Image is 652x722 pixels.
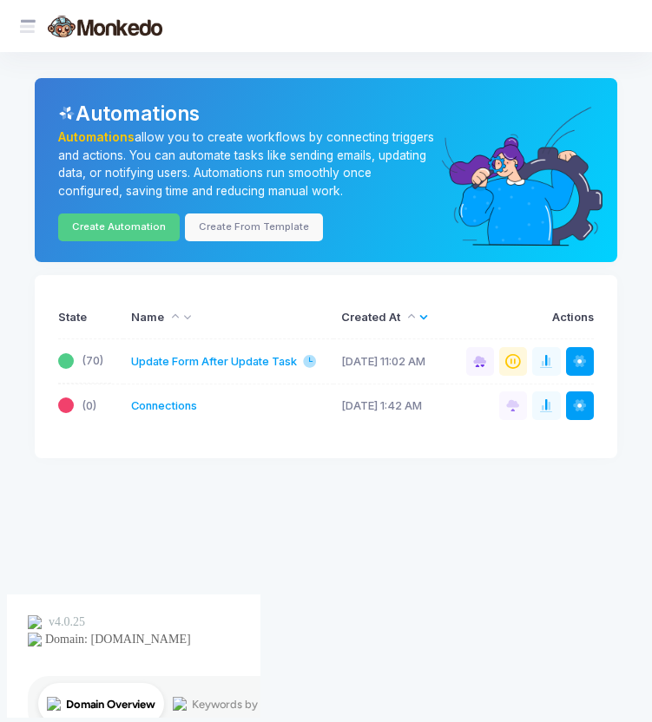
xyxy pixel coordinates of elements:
[82,352,103,369] span: (70)
[192,111,293,122] div: Keywords by Traffic
[58,296,123,339] th: State
[48,16,162,37] img: monkedo-logo-dark-with-label.png
[58,130,135,144] a: Automations
[333,384,442,427] td: [DATE] 1:42 AM
[442,296,594,339] th: Actions
[28,45,42,59] img: website_grey.svg
[58,128,438,200] p: allow you to create workflows by connecting triggers and actions. You can automate tasks like sen...
[185,213,323,241] a: Create From Template
[28,28,42,42] img: logo_orange.svg
[333,339,442,384] td: [DATE] 11:02 AM
[58,99,594,128] div: Automations
[47,109,61,123] img: tab_domain_overview_orange.svg
[45,45,191,59] div: Domain: [DOMAIN_NAME]
[131,353,297,370] a: Update Form After Update Task
[66,111,155,122] div: Domain Overview
[82,397,96,414] span: (0)
[341,309,434,325] div: Created At
[58,213,180,241] a: Create Automation
[131,397,197,414] a: Connections
[49,28,85,42] div: v 4.0.25
[173,109,187,123] img: tab_keywords_by_traffic_grey.svg
[131,309,326,325] div: Name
